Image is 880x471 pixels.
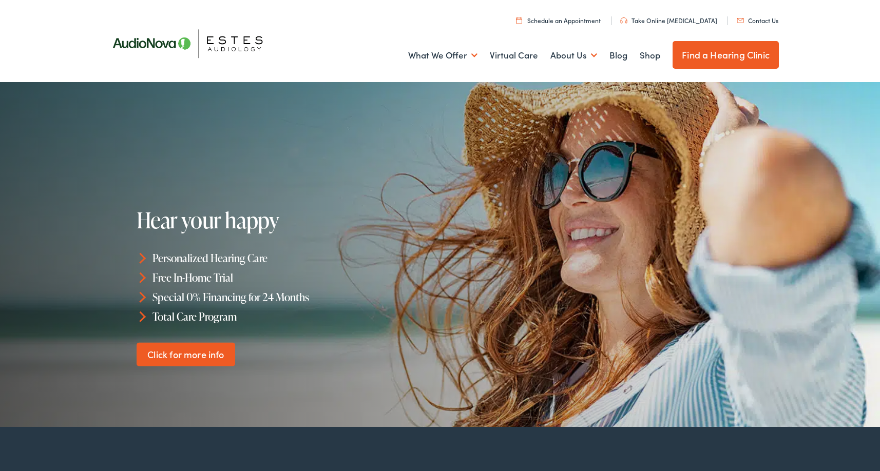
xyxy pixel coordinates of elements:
[137,248,445,268] li: Personalized Hearing Care
[137,342,236,366] a: Click for more info
[490,36,538,74] a: Virtual Care
[550,36,597,74] a: About Us
[137,306,445,326] li: Total Care Program
[620,17,627,24] img: utility icon
[737,16,778,25] a: Contact Us
[737,18,744,23] img: utility icon
[137,287,445,307] li: Special 0% Financing for 24 Months
[137,208,445,232] h1: Hear your happy
[516,17,522,24] img: utility icon
[137,268,445,287] li: Free In-Home Trial
[516,16,601,25] a: Schedule an Appointment
[673,41,779,69] a: Find a Hearing Clinic
[408,36,477,74] a: What We Offer
[609,36,627,74] a: Blog
[640,36,660,74] a: Shop
[620,16,717,25] a: Take Online [MEDICAL_DATA]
